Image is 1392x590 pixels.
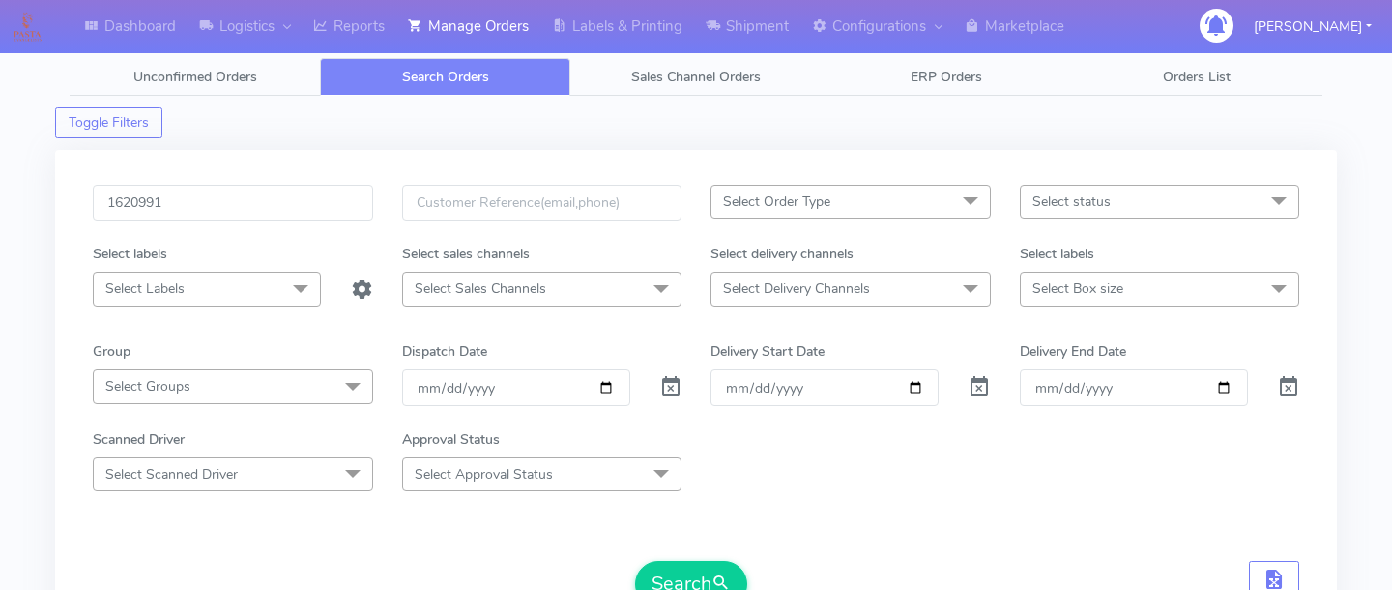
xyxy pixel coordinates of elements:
span: Select Scanned Driver [105,465,238,484]
span: Search Orders [402,68,489,86]
label: Select sales channels [402,244,530,264]
input: Customer Reference(email,phone) [402,185,682,221]
span: Orders List [1163,68,1231,86]
label: Approval Status [402,429,500,450]
span: Unconfirmed Orders [133,68,257,86]
span: Select Order Type [723,192,830,211]
span: Select Box size [1032,280,1123,298]
label: Group [93,341,130,362]
button: Toggle Filters [55,107,162,138]
span: Select Sales Channels [415,280,546,298]
input: Order Id [93,185,373,221]
button: [PERSON_NAME] [1239,7,1386,46]
span: Select Approval Status [415,465,553,484]
label: Delivery Start Date [710,341,825,362]
span: Select Labels [105,280,185,298]
span: Select Groups [105,377,190,396]
span: Sales Channel Orders [631,68,761,86]
ul: Tabs [70,58,1322,96]
label: Select delivery channels [710,244,854,264]
label: Select labels [93,244,167,264]
span: Select Delivery Channels [723,280,870,298]
label: Delivery End Date [1020,341,1126,362]
label: Scanned Driver [93,429,185,450]
span: ERP Orders [911,68,982,86]
label: Select labels [1020,244,1094,264]
label: Dispatch Date [402,341,487,362]
span: Select status [1032,192,1111,211]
